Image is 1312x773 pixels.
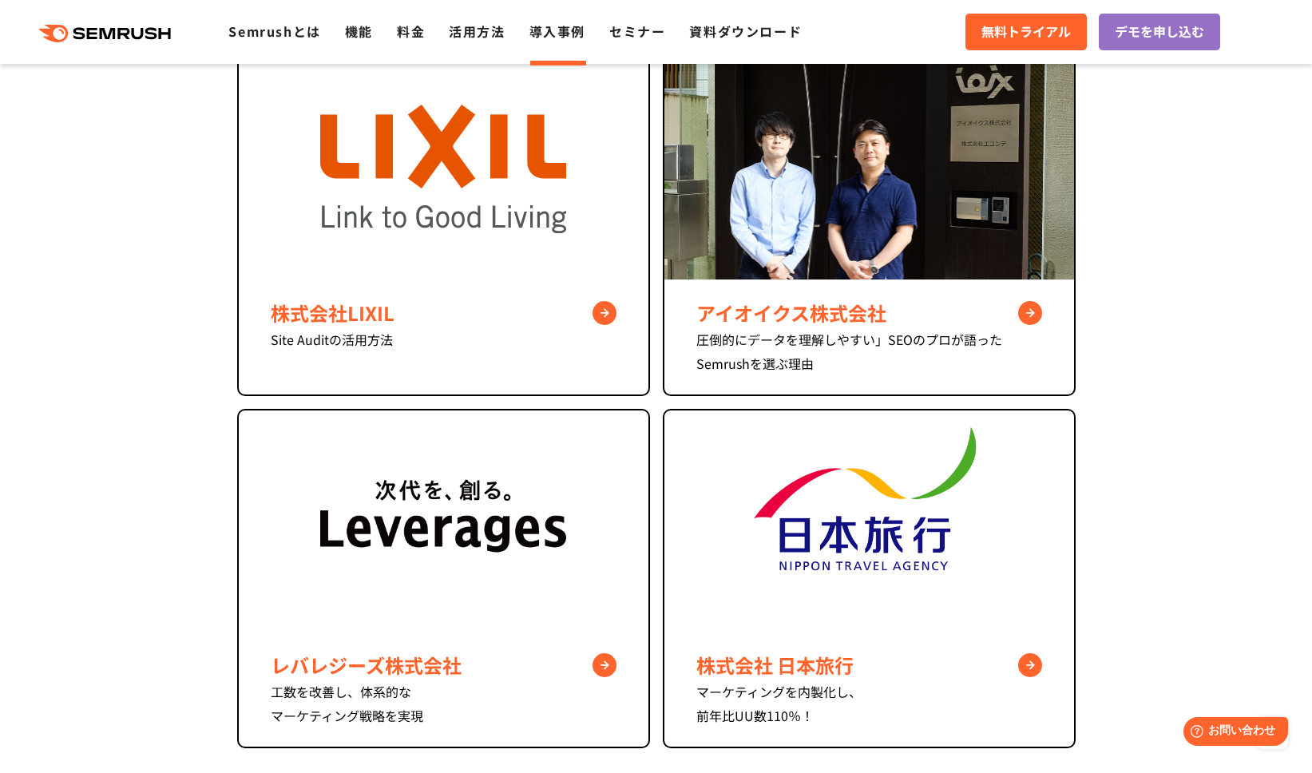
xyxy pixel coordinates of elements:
a: 活用方法 [449,22,505,41]
img: LIXIL [320,58,566,279]
span: デモを申し込む [1115,22,1204,42]
a: leverages レバレジーズ株式会社 工数を改善し、体系的なマーケティング戦略を実現 [237,409,650,748]
a: デモを申し込む [1099,14,1220,50]
div: Site Auditの活用方法 [271,327,616,351]
a: LIXIL 株式会社LIXIL Site Auditの活用方法 [237,57,650,397]
a: nta 株式会社 日本旅行 マーケティングを内製化し、前年比UU数110％！ [663,409,1076,748]
a: Semrushとは [228,22,320,41]
div: 工数を改善し、体系的な マーケティング戦略を実現 [271,680,616,727]
div: 圧倒的にデータを理解しやすい」SEOのプロが語ったSemrushを選ぶ理由 [696,327,1042,375]
span: 無料トライアル [981,22,1071,42]
a: 無料トライアル [965,14,1087,50]
div: 株式会社LIXIL [271,299,616,327]
div: レバレジーズ株式会社 [271,651,616,680]
a: component アイオイクス株式会社 圧倒的にデータを理解しやすい」SEOのプロが語ったSemrushを選ぶ理由 [663,57,1076,397]
div: マーケティングを内製化し、 前年比UU数110％！ [696,680,1042,727]
img: nta [746,410,992,632]
div: 株式会社 日本旅行 [696,651,1042,680]
a: 資料ダウンロード [689,22,802,41]
a: 料金 [397,22,425,41]
iframe: Help widget launcher [1170,711,1294,755]
img: component [664,58,1074,280]
a: 導入事例 [529,22,585,41]
div: アイオイクス株式会社 [696,299,1042,327]
img: leverages [320,410,566,632]
a: セミナー [609,22,665,41]
a: 機能 [345,22,373,41]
